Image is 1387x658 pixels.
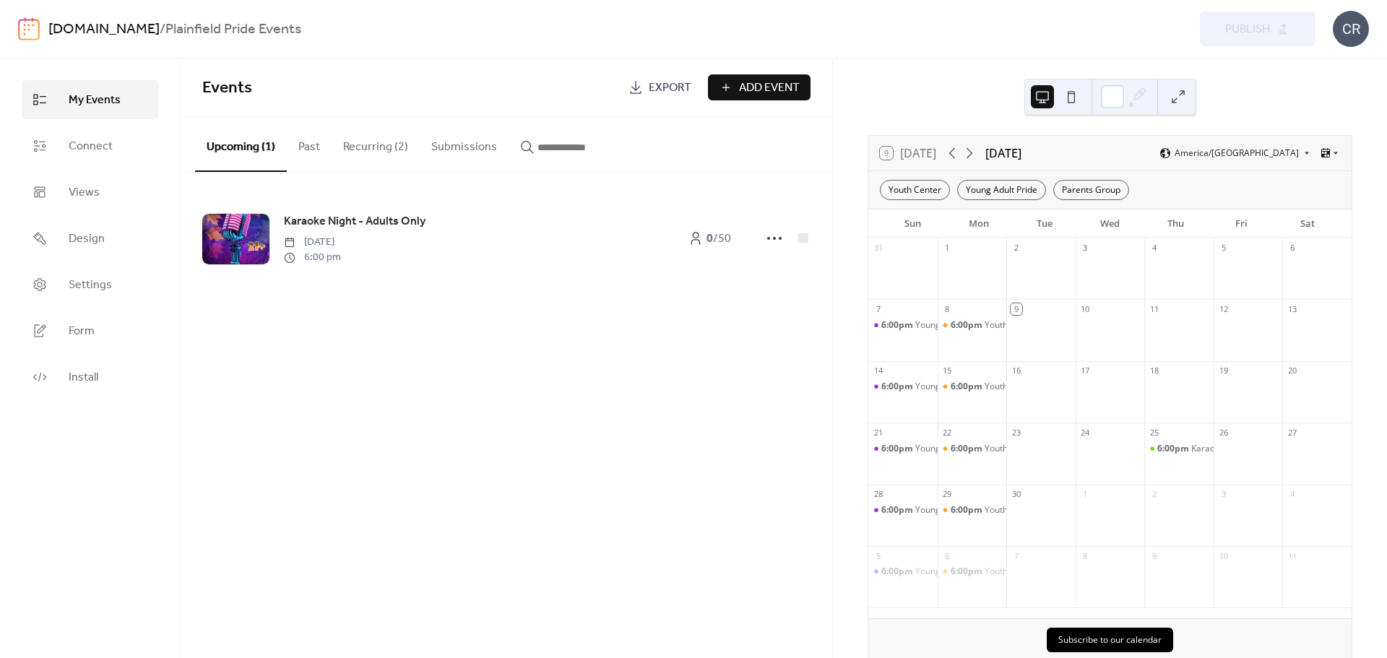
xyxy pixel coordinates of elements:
a: Design [22,219,158,258]
div: Tue [1011,209,1077,238]
div: Young Adult Pride [868,566,938,578]
a: 0/50 [673,225,746,251]
div: 4 [1287,489,1297,500]
div: Youth Center [985,381,1037,393]
div: 11 [1149,303,1159,314]
a: Install [22,358,158,397]
span: Form [69,323,95,340]
div: 17 [1080,365,1091,376]
span: 6:00pm [951,443,985,455]
div: 16 [1011,365,1021,376]
div: 6 [942,550,953,561]
div: 7 [873,303,883,314]
div: Young Adult Pride [915,443,987,455]
div: 1 [1080,489,1091,500]
span: [DATE] [284,235,341,250]
div: 5 [1218,242,1229,253]
span: 6:00pm [881,381,915,393]
span: 6:00pm [951,319,985,332]
div: 27 [1287,427,1297,438]
a: Connect [22,126,158,165]
button: Recurring (2) [332,117,420,170]
span: 6:00pm [951,566,985,578]
span: 6:00pm [951,381,985,393]
div: Karaoke Night - Adults Only [1191,443,1301,455]
div: Youth Center [880,180,950,200]
div: Youth Center [938,381,1007,393]
b: Plainfield Pride Events [165,16,301,43]
span: 6:00pm [881,504,915,516]
div: Youth Center [985,319,1037,332]
span: 6:00pm [881,566,915,578]
span: / 50 [707,230,731,248]
a: Views [22,173,158,212]
div: Young Adult Pride [868,319,938,332]
div: 22 [942,427,953,438]
div: Young Adult Pride [915,381,987,393]
span: Connect [69,138,113,155]
span: Add Event [739,79,800,97]
div: Youth Center [985,443,1037,455]
span: Views [69,184,100,202]
div: Young Adult Pride [957,180,1046,200]
div: 23 [1011,427,1021,438]
div: 10 [1080,303,1091,314]
div: Young Adult Pride [868,443,938,455]
button: Upcoming (1) [195,117,287,172]
span: 6:00 pm [284,250,341,265]
div: 8 [942,303,953,314]
div: Parents Group [1053,180,1129,200]
div: Young Adult Pride [915,319,987,332]
div: 30 [1011,489,1021,500]
div: 29 [942,489,953,500]
div: Youth Center [938,566,1007,578]
div: 3 [1080,242,1091,253]
div: 4 [1149,242,1159,253]
div: Youth Center [938,504,1007,516]
div: Young Adult Pride [868,504,938,516]
div: 12 [1218,303,1229,314]
div: 2 [1011,242,1021,253]
div: Thu [1143,209,1209,238]
a: Settings [22,265,158,304]
span: Install [69,369,98,386]
a: Export [618,74,702,100]
span: 6:00pm [881,319,915,332]
div: Youth Center [985,504,1037,516]
div: 18 [1149,365,1159,376]
div: 2 [1149,489,1159,500]
b: 0 [707,228,713,250]
div: Fri [1209,209,1274,238]
div: 10 [1218,550,1229,561]
a: Karaoke Night - Adults Only [284,212,425,231]
button: Subscribe to our calendar [1047,628,1173,652]
button: Add Event [708,74,811,100]
div: Young Adult Pride [915,504,987,516]
span: Events [202,72,252,104]
div: 9 [1149,550,1159,561]
span: 6:00pm [1157,443,1191,455]
div: 19 [1218,365,1229,376]
span: 6:00pm [881,443,915,455]
div: 13 [1287,303,1297,314]
div: 20 [1287,365,1297,376]
div: 5 [873,550,883,561]
span: My Events [69,92,121,109]
div: 3 [1218,489,1229,500]
div: Wed [1077,209,1143,238]
span: Design [69,230,105,248]
div: Youth Center [938,443,1007,455]
div: 21 [873,427,883,438]
div: 6 [1287,242,1297,253]
div: Youth Center [985,566,1037,578]
div: Sun [880,209,946,238]
div: 25 [1149,427,1159,438]
div: [DATE] [985,144,1021,162]
span: Export [649,79,691,97]
img: logo [18,17,40,40]
div: 8 [1080,550,1091,561]
div: CR [1333,11,1369,47]
div: 24 [1080,427,1091,438]
div: Youth Center [938,319,1007,332]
